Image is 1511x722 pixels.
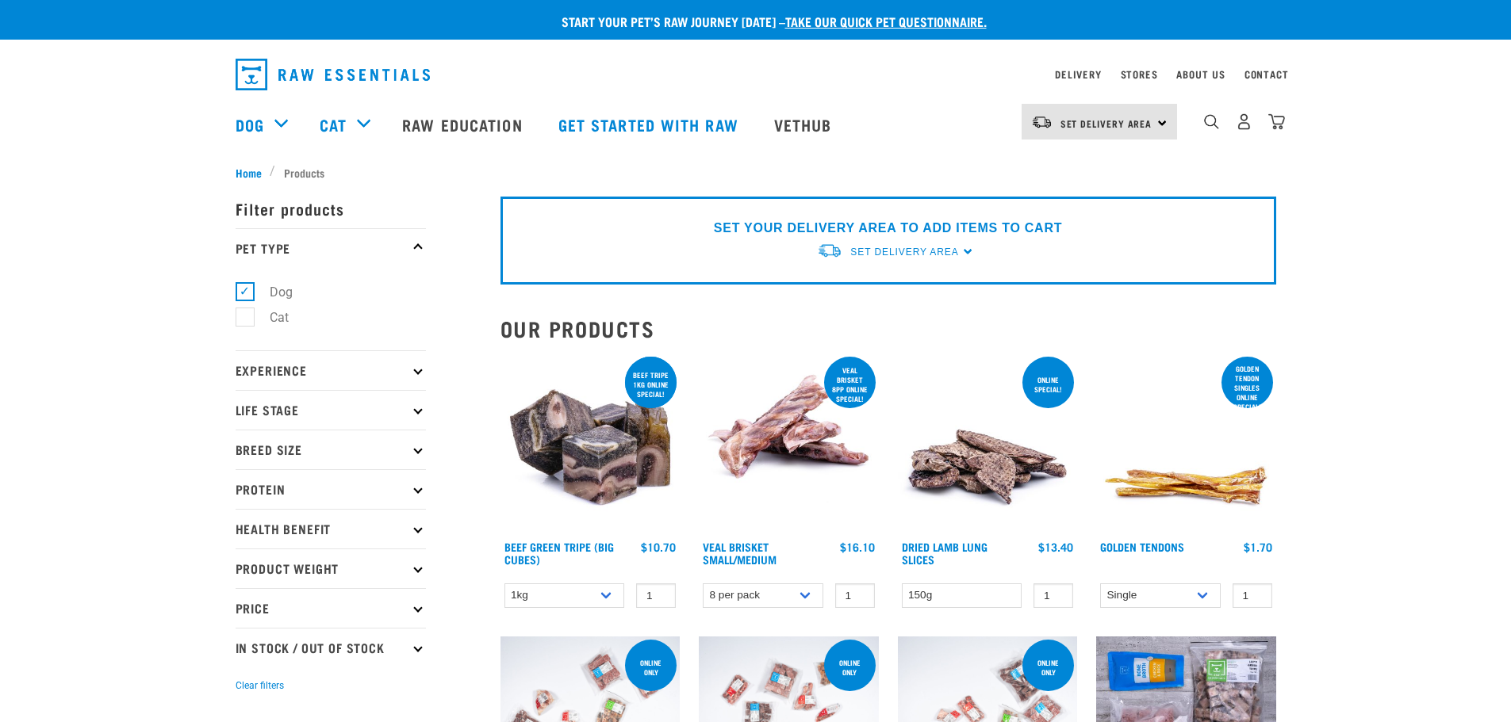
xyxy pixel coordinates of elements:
[1060,120,1152,126] span: Set Delivery Area
[1221,357,1273,418] div: Golden Tendon singles online special!
[840,541,875,553] div: $16.10
[824,651,876,684] div: Online Only
[817,243,842,259] img: van-moving.png
[699,353,879,533] img: 1207 Veal Brisket 4pp 01
[625,651,677,684] div: Online Only
[641,541,676,553] div: $10.70
[223,52,1289,97] nav: dropdown navigation
[1204,114,1219,129] img: home-icon-1@2x.png
[320,113,347,136] a: Cat
[636,583,676,608] input: 1
[236,469,426,509] p: Protein
[625,363,677,406] div: Beef tripe 1kg online special!
[898,353,1078,533] img: 1303 Lamb Lung Slices 01
[543,93,758,156] a: Get started with Raw
[1244,71,1289,77] a: Contact
[1236,113,1252,130] img: user.png
[244,308,295,327] label: Cat
[1022,651,1074,684] div: Online Only
[236,678,284,693] button: Clear filters
[504,544,614,562] a: Beef Green Tripe (Big Cubes)
[1096,353,1276,533] img: 1293 Golden Tendons 01
[835,583,875,608] input: 1
[1244,541,1272,553] div: $1.70
[714,219,1062,238] p: SET YOUR DELIVERY AREA TO ADD ITEMS TO CART
[1121,71,1158,77] a: Stores
[236,430,426,469] p: Breed Size
[758,93,852,156] a: Vethub
[236,628,426,667] p: In Stock / Out Of Stock
[236,164,262,181] span: Home
[703,544,777,562] a: Veal Brisket Small/Medium
[824,358,876,411] div: Veal Brisket 8pp online special!
[1100,544,1184,549] a: Golden Tendons
[236,164,1276,181] nav: breadcrumbs
[850,246,958,258] span: Set Delivery Area
[1268,113,1285,130] img: home-icon@2x.png
[236,548,426,588] p: Product Weight
[1038,541,1073,553] div: $13.40
[500,353,681,533] img: 1044 Green Tripe Beef
[1055,71,1101,77] a: Delivery
[1034,583,1073,608] input: 1
[1022,368,1074,401] div: ONLINE SPECIAL!
[500,316,1276,341] h2: Our Products
[902,544,988,562] a: Dried Lamb Lung Slices
[236,350,426,390] p: Experience
[236,113,264,136] a: Dog
[236,59,430,90] img: Raw Essentials Logo
[1233,583,1272,608] input: 1
[244,282,299,302] label: Dog
[1176,71,1225,77] a: About Us
[236,189,426,228] p: Filter products
[236,164,270,181] a: Home
[785,17,987,25] a: take our quick pet questionnaire.
[236,588,426,628] p: Price
[236,228,426,268] p: Pet Type
[236,509,426,548] p: Health Benefit
[236,390,426,430] p: Life Stage
[1031,115,1053,129] img: van-moving.png
[386,93,542,156] a: Raw Education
